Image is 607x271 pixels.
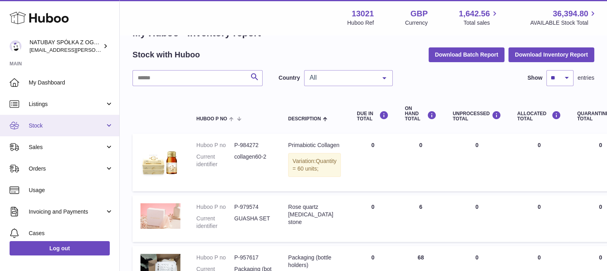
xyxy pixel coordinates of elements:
h2: Stock with Huboo [132,49,200,60]
span: AVAILABLE Stock Total [530,19,597,27]
dt: Huboo P no [196,203,234,211]
span: Listings [29,100,105,108]
span: 36,394.80 [553,8,588,19]
img: product image [140,203,180,229]
div: Currency [405,19,428,27]
span: All [308,74,376,82]
div: ALLOCATED Total [517,111,561,122]
div: DUE IN TOTAL [357,111,389,122]
a: Log out [10,241,110,255]
button: Download Batch Report [429,47,505,62]
span: Huboo P no [196,116,227,122]
a: 36,394.80 AVAILABLE Stock Total [530,8,597,27]
td: 0 [509,195,569,242]
span: 0 [599,254,602,261]
dd: collagen60-2 [234,153,272,168]
dt: Huboo P no [196,254,234,261]
span: My Dashboard [29,79,113,86]
dd: GUASHA SET [234,215,272,230]
a: 1,642.56 Total sales [459,8,499,27]
span: Usage [29,187,113,194]
label: Show [528,74,542,82]
div: ON HAND Total [405,106,437,122]
span: entries [577,74,594,82]
td: 0 [445,134,509,191]
td: 0 [397,134,445,191]
span: [EMAIL_ADDRESS][PERSON_NAME][DOMAIN_NAME] [30,47,160,53]
dt: Huboo P no [196,141,234,149]
span: Invoicing and Payments [29,208,105,216]
img: product image [140,141,180,181]
dt: Current identifier [196,215,234,230]
td: 0 [349,134,397,191]
span: Cases [29,230,113,237]
button: Download Inventory Report [508,47,594,62]
span: 0 [599,142,602,148]
strong: GBP [410,8,427,19]
strong: 13021 [352,8,374,19]
dd: P-984272 [234,141,272,149]
div: Huboo Ref [347,19,374,27]
span: Description [288,116,321,122]
dd: P-957617 [234,254,272,261]
td: 0 [509,134,569,191]
span: 0 [599,204,602,210]
span: Quantity = 60 units; [293,158,336,172]
div: Primabiotic Collagen [288,141,341,149]
div: Rose quartz [MEDICAL_DATA] stone [288,203,341,226]
label: Country [279,74,300,82]
div: Variation: [288,153,341,177]
span: Sales [29,143,105,151]
span: Orders [29,165,105,173]
dd: P-979574 [234,203,272,211]
div: UNPROCESSED Total [453,111,501,122]
div: Packaging (bottle holders) [288,254,341,269]
dt: Current identifier [196,153,234,168]
span: Total sales [463,19,499,27]
td: 0 [445,195,509,242]
div: NATUBAY SPÓŁKA Z OGRANICZONĄ ODPOWIEDZIALNOŚCIĄ [30,39,101,54]
td: 6 [397,195,445,242]
span: Stock [29,122,105,130]
td: 0 [349,195,397,242]
span: 1,642.56 [459,8,490,19]
img: kacper.antkowski@natubay.pl [10,40,22,52]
